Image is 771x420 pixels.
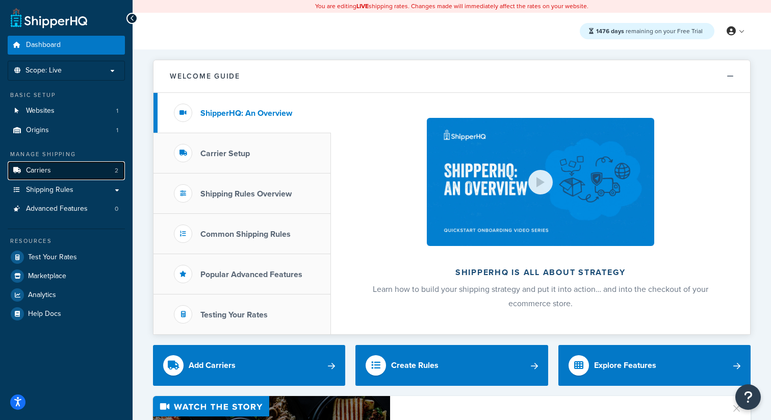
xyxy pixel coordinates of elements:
[116,126,118,135] span: 1
[355,345,548,386] a: Create Rules
[28,310,61,318] span: Help Docs
[200,270,302,279] h3: Popular Advanced Features
[8,102,125,120] a: Websites1
[170,72,240,80] h2: Welcome Guide
[8,121,125,140] li: Origins
[558,345,751,386] a: Explore Features
[8,150,125,159] div: Manage Shipping
[735,384,761,410] button: Open Resource Center
[26,41,61,50] span: Dashboard
[26,186,73,194] span: Shipping Rules
[391,358,439,373] div: Create Rules
[8,248,125,266] a: Test Your Rates
[115,205,118,213] span: 0
[8,286,125,304] a: Analytics
[8,237,125,245] div: Resources
[26,107,55,115] span: Websites
[26,166,51,175] span: Carriers
[8,305,125,323] a: Help Docs
[8,200,125,218] a: Advanced Features0
[8,102,125,120] li: Websites
[594,358,656,373] div: Explore Features
[25,66,62,75] span: Scope: Live
[596,27,624,36] strong: 1476 days
[8,121,125,140] a: Origins1
[8,161,125,180] li: Carriers
[200,109,292,118] h3: ShipperHQ: An Overview
[28,272,66,281] span: Marketplace
[116,107,118,115] span: 1
[596,27,703,36] span: remaining on your Free Trial
[200,310,268,319] h3: Testing Your Rates
[8,181,125,200] a: Shipping Rules
[373,283,708,309] span: Learn how to build your shipping strategy and put it into action… and into the checkout of your e...
[8,200,125,218] li: Advanced Features
[189,358,236,373] div: Add Carriers
[28,253,77,262] span: Test Your Rates
[115,166,118,175] span: 2
[153,60,750,93] button: Welcome Guide
[26,205,88,213] span: Advanced Features
[200,189,292,199] h3: Shipping Rules Overview
[26,126,49,135] span: Origins
[8,36,125,55] a: Dashboard
[8,161,125,180] a: Carriers2
[358,268,723,277] h2: ShipperHQ is all about strategy
[356,2,369,11] b: LIVE
[153,345,345,386] a: Add Carriers
[8,267,125,285] a: Marketplace
[8,91,125,100] div: Basic Setup
[200,149,250,158] h3: Carrier Setup
[200,230,291,239] h3: Common Shipping Rules
[427,118,654,246] img: ShipperHQ is all about strategy
[28,291,56,300] span: Analytics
